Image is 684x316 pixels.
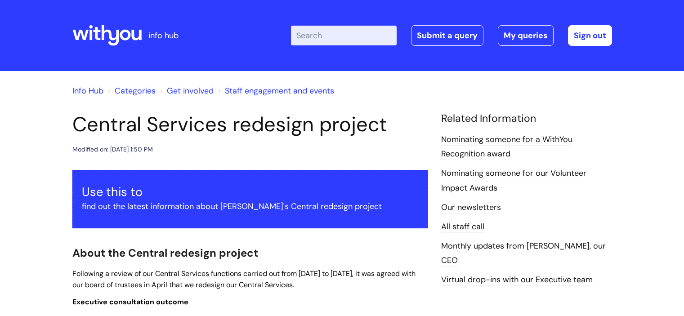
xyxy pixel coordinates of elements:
[72,112,428,137] h1: Central Services redesign project
[82,199,418,214] p: find out the latest information about [PERSON_NAME]'s Central redesign project
[291,25,612,46] div: | -
[82,185,418,199] h3: Use this to
[167,85,214,96] a: Get involved
[441,134,572,160] a: Nominating someone for a WithYou Recognition award
[411,25,483,46] a: Submit a query
[441,202,501,214] a: Our newsletters
[568,25,612,46] a: Sign out
[441,274,593,286] a: Virtual drop-ins with our Executive team
[441,112,612,125] h4: Related Information
[216,84,334,98] li: Staff engagement and events
[225,85,334,96] a: Staff engagement and events
[72,246,258,260] span: About the Central redesign project
[106,84,156,98] li: Solution home
[291,26,397,45] input: Search
[441,168,586,194] a: Nominating someone for our Volunteer Impact Awards
[441,221,484,233] a: All staff call
[72,297,188,307] span: Executive consultation outcome
[148,28,179,43] p: info hub
[115,85,156,96] a: Categories
[158,84,214,98] li: Get involved
[72,269,416,289] span: Following a review of our Central Services functions carried out from [DATE] to [DATE], it was ag...
[72,85,103,96] a: Info Hub
[498,25,554,46] a: My queries
[72,144,153,155] div: Modified on: [DATE] 1:50 PM
[441,240,606,267] a: Monthly updates from [PERSON_NAME], our CEO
